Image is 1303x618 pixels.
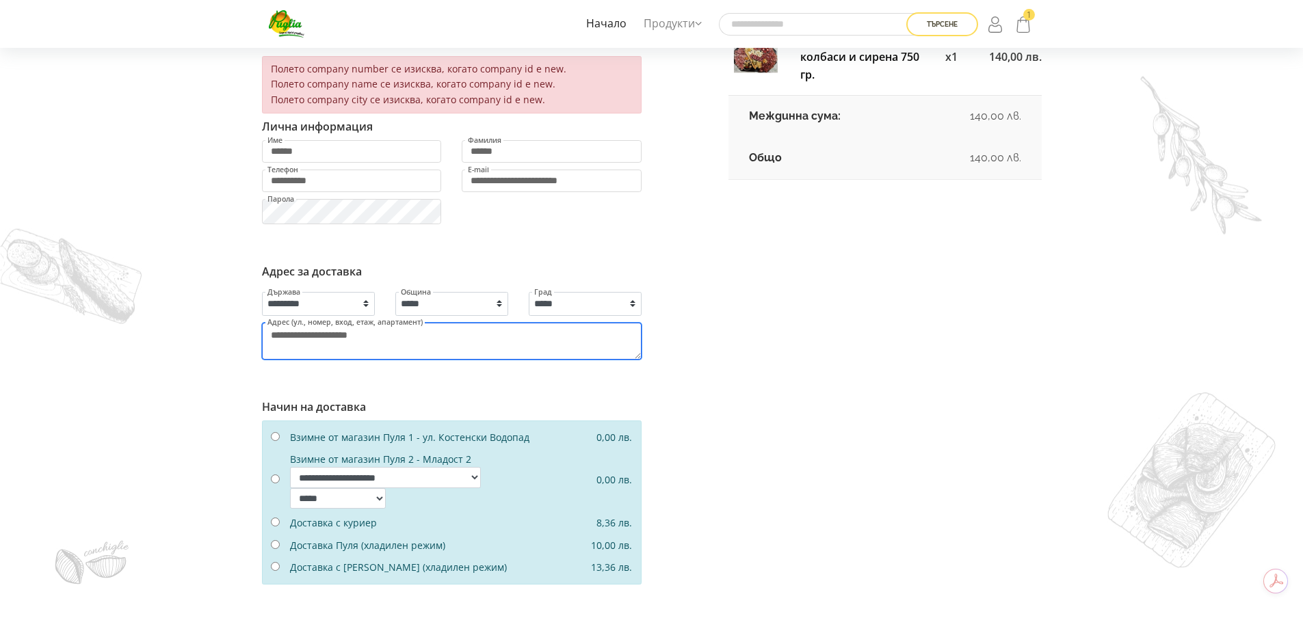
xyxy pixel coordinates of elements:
label: Държава [267,288,301,296]
h6: Лична информация [262,120,642,133]
label: Парола [267,196,295,203]
td: Общо [728,137,916,179]
a: Плато с деликатесни колбаси и сирена 750 гр. [800,32,919,82]
label: E-mail [467,166,490,174]
input: Търсене в сайта [719,13,924,36]
div: 10,00 лв. [581,538,642,553]
label: Община [400,288,432,296]
li: Полето company number се изисква, когато company id е new. [271,62,632,77]
label: Адрес (ул., номер, вход, етаж, апартамент) [267,319,423,326]
td: 140,00 лв. [916,137,1042,179]
li: Полето company name се изисква, когато company id е new. [271,77,632,92]
div: Взимне от магазин Пуля 2 - Младост 2 [290,452,586,509]
img: demo [1107,392,1276,568]
a: Начало [583,8,630,40]
span: x1 [945,49,958,64]
label: Име [267,137,283,144]
input: Взимне от магазин Пуля 1 - ул. Костенски Водопад 0,00 лв. [271,432,280,441]
img: demo [55,540,129,585]
td: Междинна сума: [728,96,916,137]
div: Доставка с куриер [290,515,586,530]
a: Login [985,11,1008,37]
div: 13,36 лв. [581,560,642,575]
input: Взимне от магазин Пуля 2 - Младост 2 0,00 лв. [271,474,280,483]
img: plato-s-delikatesni-kolbasi-i-sirena-750-gr-thumb.jpg [734,36,778,79]
input: Доставка с [PERSON_NAME] (хладилен режим) 13,36 лв. [271,562,280,571]
div: Доставка Пуля (хладилен режим) [290,538,581,553]
li: Полето company city се изисква, когато company id е new. [271,92,632,107]
div: Доставка с [PERSON_NAME] (хладилен режим) [290,560,581,575]
button: Търсене [906,12,978,36]
a: 1 [1012,11,1035,37]
h6: Адрес за доставка [262,265,642,278]
img: demo [1140,76,1262,234]
input: Доставка Пуля (хладилен режим) 10,00 лв. [271,540,280,549]
label: Град [534,288,553,296]
div: 0,00 лв. [586,430,642,445]
label: Телефон [267,166,299,174]
input: Доставка с куриер 8,36 лв. [271,518,280,526]
select: Взимне от магазин Пуля 2 - Младост 2 0,00 лв. [290,488,386,509]
span: 1 [1023,9,1035,21]
div: 0,00 лв. [586,472,642,487]
select: Взимне от магазин Пуля 2 - Младост 2 0,00 лв. [290,467,481,488]
span: 140,00 лв. [989,49,1042,64]
a: Продукти [640,8,705,40]
td: 140,00 лв. [916,96,1042,137]
div: 8,36 лв. [586,515,642,530]
div: Взимне от магазин Пуля 1 - ул. Костенски Водопад [290,430,586,445]
h6: Начин на доставка [262,401,642,414]
label: Фамилия [467,137,502,144]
